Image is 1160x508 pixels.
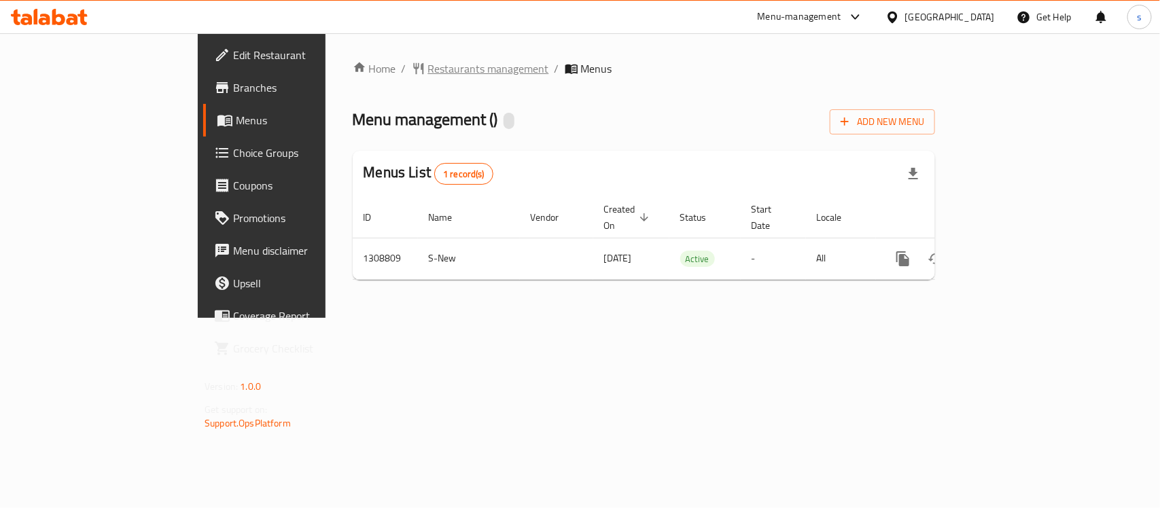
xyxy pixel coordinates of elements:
[205,414,291,432] a: Support.OpsPlatform
[412,60,549,77] a: Restaurants management
[353,104,498,134] span: Menu management ( )
[203,267,391,300] a: Upsell
[364,209,389,225] span: ID
[203,39,391,71] a: Edit Restaurant
[364,162,493,185] h2: Menus List
[905,10,995,24] div: [GEOGRAPHIC_DATA]
[233,177,381,194] span: Coupons
[428,60,549,77] span: Restaurants management
[887,242,919,275] button: more
[919,242,952,275] button: Change Status
[233,47,381,63] span: Edit Restaurant
[555,60,559,77] li: /
[233,145,381,161] span: Choice Groups
[203,202,391,234] a: Promotions
[418,238,520,279] td: S-New
[876,197,1028,238] th: Actions
[604,201,653,234] span: Created On
[604,249,632,267] span: [DATE]
[806,238,876,279] td: All
[1137,10,1142,24] span: s
[830,109,935,134] button: Add New Menu
[435,168,493,181] span: 1 record(s)
[841,113,924,130] span: Add New Menu
[429,209,470,225] span: Name
[203,332,391,365] a: Grocery Checklist
[531,209,577,225] span: Vendor
[203,169,391,202] a: Coupons
[233,275,381,291] span: Upsell
[203,137,391,169] a: Choice Groups
[741,238,806,279] td: -
[205,378,238,395] span: Version:
[581,60,612,77] span: Menus
[353,60,935,77] nav: breadcrumb
[233,242,381,259] span: Menu disclaimer
[203,300,391,332] a: Coverage Report
[758,9,841,25] div: Menu-management
[236,112,381,128] span: Menus
[233,79,381,96] span: Branches
[203,104,391,137] a: Menus
[233,210,381,226] span: Promotions
[434,163,493,185] div: Total records count
[203,234,391,267] a: Menu disclaimer
[240,378,261,395] span: 1.0.0
[680,209,724,225] span: Status
[205,401,267,418] span: Get support on:
[817,209,860,225] span: Locale
[897,158,930,190] div: Export file
[752,201,790,234] span: Start Date
[353,197,1028,280] table: enhanced table
[233,340,381,357] span: Grocery Checklist
[203,71,391,104] a: Branches
[402,60,406,77] li: /
[680,251,715,267] span: Active
[233,308,381,324] span: Coverage Report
